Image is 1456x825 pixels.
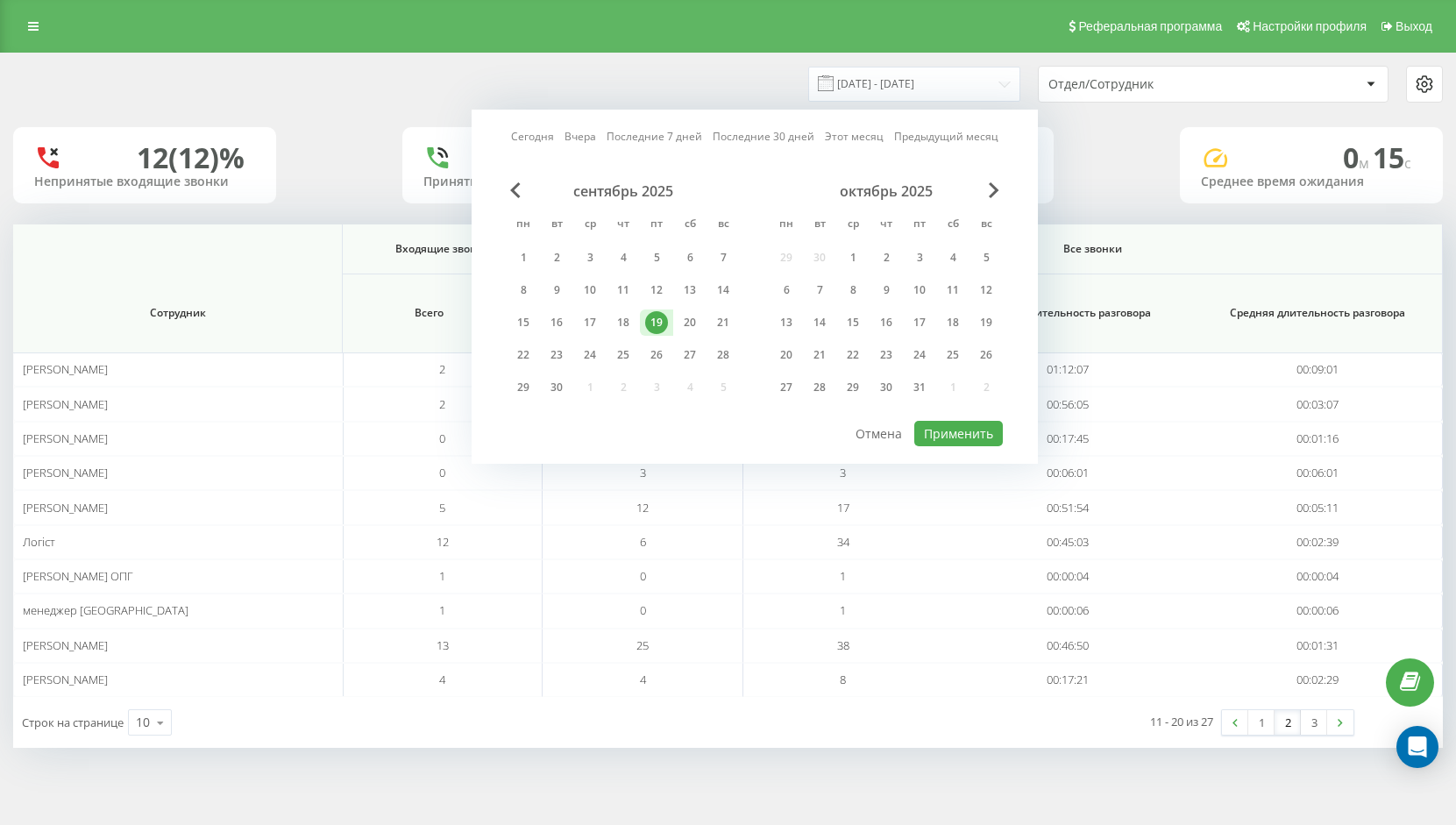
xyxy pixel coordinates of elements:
div: 13 [775,311,798,334]
span: Next Month [989,182,999,198]
a: 1 [1248,710,1275,735]
div: 29 [512,376,535,399]
td: 00:02:39 [1193,525,1443,559]
div: чт 30 окт. 2025 г. [870,374,903,401]
span: Логіст [23,534,55,550]
abbr: вторник [543,212,570,238]
div: чт 23 окт. 2025 г. [870,342,903,368]
div: сб 25 окт. 2025 г. [936,342,969,368]
div: 14 [712,279,735,302]
abbr: четверг [873,212,899,238]
div: сб 27 сент. 2025 г. [673,342,707,368]
div: вт 2 сент. 2025 г. [540,245,573,271]
div: пн 29 сент. 2025 г. [507,374,540,401]
td: 00:45:03 [943,525,1193,559]
span: Всего [352,306,506,320]
div: вт 9 сент. 2025 г. [540,277,573,303]
div: 5 [975,246,998,269]
div: 30 [545,376,568,399]
div: 2 [875,246,898,269]
div: 12 [975,279,998,302]
td: 00:46:50 [943,629,1193,663]
div: вс 12 окт. 2025 г. [969,277,1003,303]
div: 20 [678,311,701,334]
div: ср 1 окт. 2025 г. [836,245,870,271]
span: 17 [837,500,849,516]
div: 4 [941,246,964,269]
span: 0 [439,430,445,446]
div: сб 13 сент. 2025 г. [673,277,707,303]
abbr: среда [577,212,603,238]
a: Сегодня [511,128,554,145]
span: [PERSON_NAME] [23,396,108,412]
div: 6 [775,279,798,302]
span: Previous Month [510,182,521,198]
div: Open Intercom Messenger [1396,726,1438,768]
span: 6 [640,534,646,550]
div: ср 29 окт. 2025 г. [836,374,870,401]
div: вс 26 окт. 2025 г. [969,342,1003,368]
a: Этот месяц [825,128,884,145]
td: 00:06:01 [1193,456,1443,490]
span: 4 [640,672,646,687]
div: 28 [808,376,831,399]
span: 1 [840,568,846,584]
div: 16 [545,311,568,334]
span: 1 [840,602,846,618]
abbr: воскресенье [710,212,736,238]
span: 2 [439,361,445,377]
div: 24 [908,344,931,366]
div: пт 12 сент. 2025 г. [640,277,673,303]
span: Все звонки [785,242,1399,256]
a: 3 [1301,710,1327,735]
div: ср 10 сент. 2025 г. [573,277,607,303]
abbr: воскресенье [973,212,999,238]
div: 21 [808,344,831,366]
div: 20 [775,344,798,366]
div: 8 [512,279,535,302]
a: Последние 7 дней [607,128,702,145]
abbr: пятница [906,212,933,238]
a: 2 [1275,710,1301,735]
div: пн 22 сент. 2025 г. [507,342,540,368]
div: 22 [512,344,535,366]
div: пн 6 окт. 2025 г. [770,277,803,303]
div: 17 [579,311,601,334]
div: 27 [678,344,701,366]
div: вт 21 окт. 2025 г. [803,342,836,368]
abbr: среда [840,212,866,238]
div: Непринятые входящие звонки [34,174,255,189]
div: сб 20 сент. 2025 г. [673,309,707,336]
div: пн 8 сент. 2025 г. [507,277,540,303]
span: 5 [439,500,445,516]
div: 7 [808,279,831,302]
div: ср 22 окт. 2025 г. [836,342,870,368]
span: Входящие звонки [361,242,524,256]
div: пн 20 окт. 2025 г. [770,342,803,368]
span: Средняя длительность разговора [1213,306,1422,320]
div: 28 [712,344,735,366]
span: 15 [1373,139,1411,176]
td: 00:00:04 [1193,559,1443,594]
div: 19 [645,311,668,334]
div: сентябрь 2025 [507,182,740,200]
span: 0 [640,568,646,584]
div: чт 2 окт. 2025 г. [870,245,903,271]
div: пт 19 сент. 2025 г. [640,309,673,336]
span: 0 [640,602,646,618]
div: 8 [842,279,864,302]
div: 18 [612,311,635,334]
div: чт 25 сент. 2025 г. [607,342,640,368]
div: 21 [712,311,735,334]
td: 00:00:04 [943,559,1193,594]
div: 10 [579,279,601,302]
abbr: понедельник [510,212,536,238]
button: Применить [914,421,1003,446]
div: вт 16 сент. 2025 г. [540,309,573,336]
span: Общая длительность разговора [963,306,1173,320]
td: 00:05:11 [1193,490,1443,524]
a: Вчера [565,128,596,145]
div: 29 [842,376,864,399]
span: [PERSON_NAME] [23,637,108,653]
div: 3 [579,246,601,269]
